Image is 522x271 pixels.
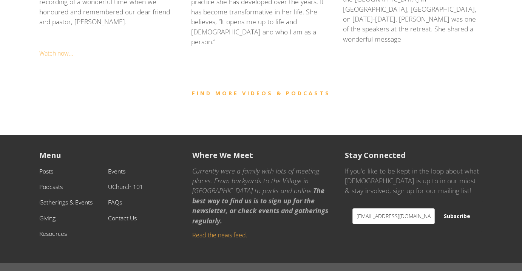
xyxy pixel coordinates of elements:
button: Subscribe [439,208,475,224]
a: Posts [39,167,53,175]
h5: Stay Connected [345,150,483,160]
a: Events [108,167,125,175]
a: Contact Us [108,214,137,222]
h5: Menu [39,150,177,160]
a: FIND MORE VIDEOS & PODCASTS [192,90,330,97]
a: Read the news feed. [192,231,247,239]
a: Resources [39,229,67,238]
p: If you'd like to be kept in the loop about what [DEMOGRAPHIC_DATA] is up to in our midst & stay i... [345,166,483,196]
em: The best way to find us is to sign up for the newsletter, or check events and gatherings regularly. [192,186,328,225]
em: Currently were a family with lots of meeting places. From backyards to the Village in [GEOGRAPHIC... [192,166,319,195]
input: Email [352,208,434,224]
a: UChurch 101 [108,183,143,191]
a: Podcasts [39,183,63,191]
a: Watch now... [39,49,73,57]
a: Giving [39,214,56,222]
a: FAQs [108,198,122,206]
a: Gatherings & Events [39,198,93,206]
h5: Where We Meet [192,150,330,160]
